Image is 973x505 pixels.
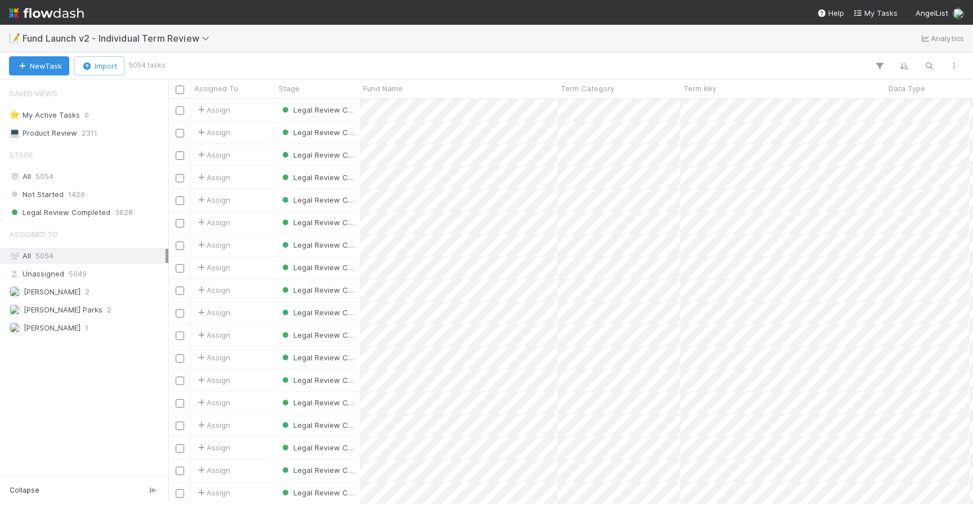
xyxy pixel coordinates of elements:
span: Assigned To [9,223,58,245]
input: Toggle Row Selected [176,489,184,498]
input: Toggle Row Selected [176,151,184,160]
span: Assign [195,374,230,386]
span: Legal Review Completed [280,308,381,317]
span: ⭐ [9,110,20,119]
div: Legal Review Completed [280,194,354,205]
span: Legal Review Completed [280,105,381,114]
span: Stage [279,83,300,94]
span: Collapse [10,485,39,495]
span: Assign [195,194,230,205]
span: Assigned To [194,83,238,94]
div: Legal Review Completed [280,127,354,138]
span: Term Key [684,83,716,94]
span: Legal Review Completed [280,376,381,385]
input: Toggle Row Selected [176,196,184,205]
span: 📝 [9,33,20,43]
div: Legal Review Completed [280,239,354,251]
span: Legal Review Completed [280,128,381,137]
span: Assign [195,172,230,183]
input: Toggle Row Selected [176,129,184,137]
span: Assign [195,397,230,408]
div: Legal Review Completed [280,352,354,363]
div: Legal Review Completed [280,104,354,115]
span: Assign [195,104,230,115]
img: avatar_5f70d5aa-aee0-4934-b4c6-fe98e66e39e6.png [9,304,20,315]
img: logo-inverted-e16ddd16eac7371096b0.svg [9,3,84,23]
span: Assign [195,217,230,228]
span: 0 [84,108,89,122]
div: Legal Review Completed [280,419,354,431]
span: Legal Review Completed [280,421,381,430]
span: Legal Review Completed [280,398,381,407]
span: Legal Review Completed [280,488,381,497]
span: Assign [195,127,230,138]
span: Assign [195,352,230,363]
span: My Tasks [853,8,898,17]
div: Legal Review Completed [280,329,354,341]
span: Legal Review Completed [280,466,381,475]
span: Legal Review Completed [280,285,381,294]
span: 2 [85,285,90,299]
span: 1 [85,321,88,335]
span: Assign [195,284,230,296]
span: Fund Name [363,83,403,94]
div: Legal Review Completed [280,172,354,183]
input: Toggle Row Selected [176,467,184,475]
span: Assign [195,307,230,318]
span: Legal Review Completed [280,353,381,362]
span: 3628 [115,205,133,220]
span: [PERSON_NAME] [24,323,81,332]
span: Legal Review Completed [280,173,381,182]
span: Fund Launch v2 - Individual Term Review [23,33,215,44]
div: Unassigned [9,267,166,281]
input: Toggle Row Selected [176,242,184,250]
div: Assign [195,487,230,498]
input: Toggle Row Selected [176,444,184,453]
span: Assign [195,329,230,341]
input: Toggle Row Selected [176,354,184,363]
div: Legal Review Completed [280,284,354,296]
span: 5054 [35,169,53,184]
span: Term Category [561,83,614,94]
span: Not Started [9,187,64,202]
span: Legal Review Completed [280,195,381,204]
div: Product Review [9,126,77,140]
span: 💻 [9,128,20,137]
div: Legal Review Completed [280,307,354,318]
input: Toggle All Rows Selected [176,86,184,94]
span: Assign [195,419,230,431]
small: 5054 tasks [129,60,166,70]
span: Legal Review Completed [280,263,381,272]
div: Assign [195,239,230,251]
span: 5054 [35,251,53,260]
input: Toggle Row Selected [176,219,184,227]
span: AngelList [916,8,948,17]
div: Legal Review Completed [280,374,354,386]
span: 5049 [69,267,87,281]
span: Saved Views [9,82,57,105]
div: Assign [195,149,230,160]
a: My Tasks [853,7,898,19]
span: Legal Review Completed [9,205,110,220]
span: [PERSON_NAME] [24,287,81,296]
img: avatar_d055a153-5d46-4590-b65c-6ad68ba65107.png [9,322,20,333]
div: Legal Review Completed [280,487,354,498]
input: Toggle Row Selected [176,309,184,318]
div: Legal Review Completed [280,149,354,160]
span: 2 [107,303,111,317]
span: [PERSON_NAME] Parks [24,305,102,314]
span: Assign [195,442,230,453]
div: Legal Review Completed [280,464,354,476]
